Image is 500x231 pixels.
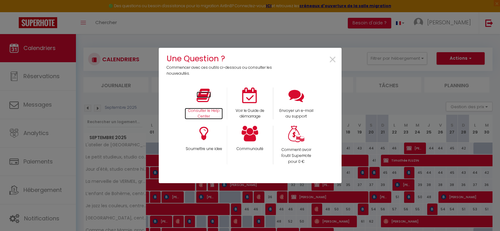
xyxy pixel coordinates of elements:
[167,53,276,65] h4: Une Question ?
[231,108,269,120] p: Voir le Guide de démarrage
[185,108,223,120] p: Consulter le Help Center
[5,3,24,21] button: Ouvrir le widget de chat LiveChat
[231,146,269,152] p: Communauté
[328,50,337,70] span: ×
[277,108,315,120] p: Envoyer un e-mail au support
[185,146,223,152] p: Soumettre une idee
[288,126,304,142] img: Money bag
[167,65,276,77] p: Commencer avec ces outils ci-dessous ou consulter les nouveautés.
[328,53,337,67] button: Close
[277,147,315,165] p: Comment avoir l'outil SuperHote pour 0 €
